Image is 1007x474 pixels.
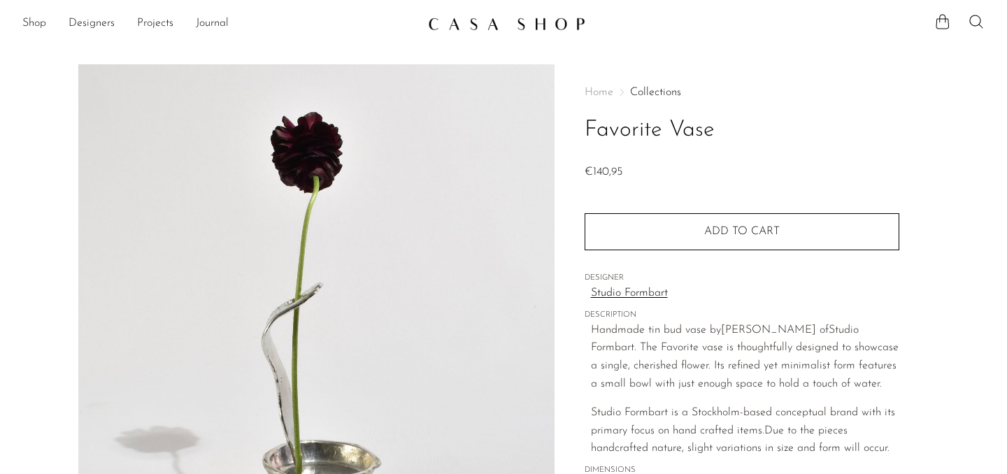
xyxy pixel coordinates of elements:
p: Due to the pieces handcrafted nature, slight variations in size and form will occur. [591,404,899,458]
span: Studio Formbart is a Stockholm-based conceptual brand with its primary focus on hand crafted items. [591,407,895,436]
span: DESIGNER [585,272,899,285]
ul: NEW HEADER MENU [22,12,417,36]
p: Handmade tin bud vase by Studio Formbart. The Favorite vase is thoughtfully designed to showcase ... [591,322,899,393]
span: €140,95 [585,166,622,178]
span: DESCRIPTION [585,309,899,322]
h1: Favorite Vase [585,113,899,148]
button: Add to cart [585,213,899,250]
nav: Desktop navigation [22,12,417,36]
a: Studio Formbart [591,285,899,303]
a: Journal [196,15,229,33]
a: Shop [22,15,46,33]
span: [PERSON_NAME] of [721,324,829,336]
span: Add to cart [704,226,780,237]
nav: Breadcrumbs [585,87,899,98]
a: Projects [137,15,173,33]
a: Collections [630,87,681,98]
a: Designers [69,15,115,33]
span: Home [585,87,613,98]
